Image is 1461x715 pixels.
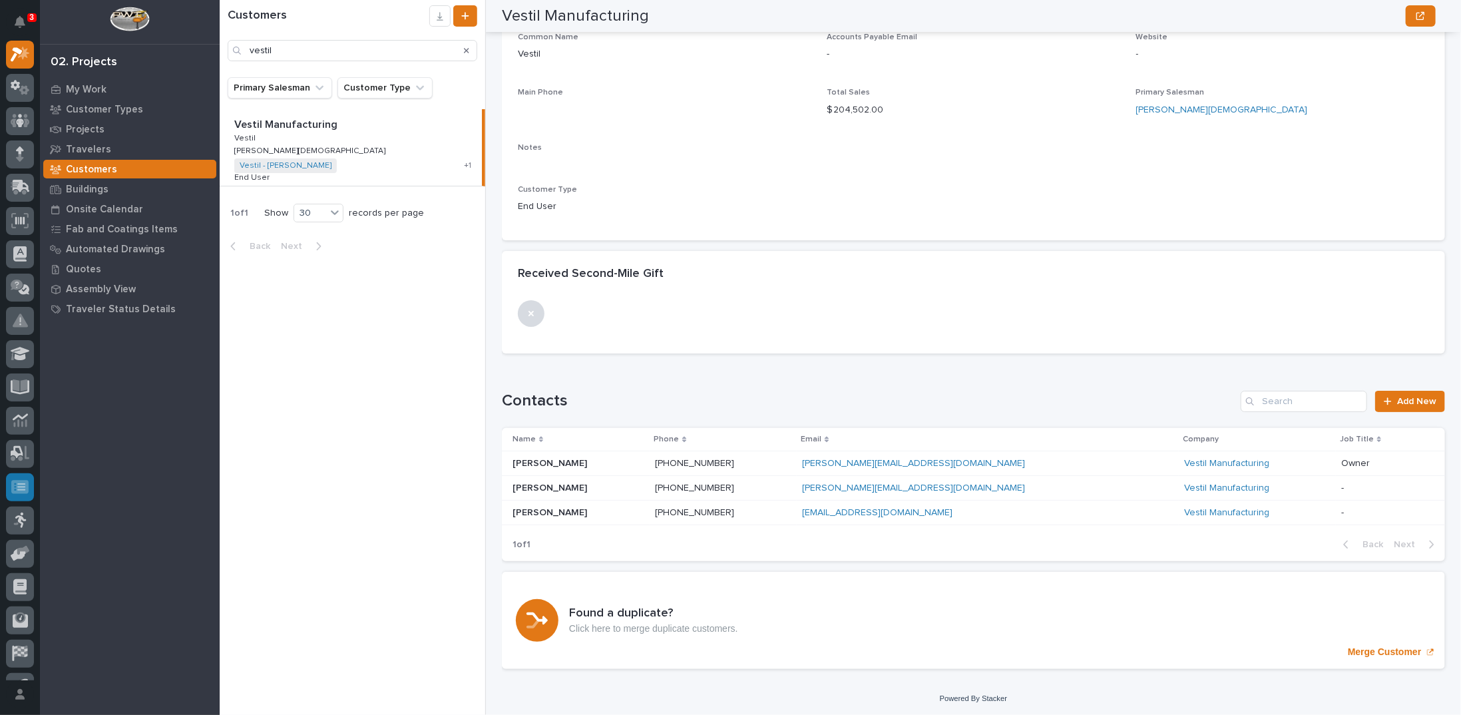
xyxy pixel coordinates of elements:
[66,284,136,296] p: Assembly View
[40,219,220,239] a: Fab and Coatings Items
[1355,539,1383,551] span: Back
[502,529,541,561] p: 1 of 1
[513,480,590,494] p: [PERSON_NAME]
[40,299,220,319] a: Traveler Status Details
[513,505,590,519] p: [PERSON_NAME]
[1341,480,1347,494] p: -
[294,206,326,220] div: 30
[281,240,310,252] span: Next
[827,33,917,41] span: Accounts Payable Email
[513,455,590,469] p: [PERSON_NAME]
[40,119,220,139] a: Projects
[1136,33,1168,41] span: Website
[1184,483,1269,494] a: Vestil Manufacturing
[1183,432,1219,447] p: Company
[242,240,270,252] span: Back
[1397,397,1436,406] span: Add New
[40,99,220,119] a: Customer Types
[502,451,1445,475] tr: [PERSON_NAME][PERSON_NAME] [PHONE_NUMBER] [PERSON_NAME][EMAIL_ADDRESS][DOMAIN_NAME] Vestil Manufa...
[40,279,220,299] a: Assembly View
[349,208,424,219] p: records per page
[228,77,332,99] button: Primary Salesman
[1348,646,1421,658] p: Merge Customer
[1341,455,1372,469] p: Owner
[234,131,258,143] p: Vestil
[66,244,165,256] p: Automated Drawings
[40,239,220,259] a: Automated Drawings
[802,459,1025,468] a: [PERSON_NAME][EMAIL_ADDRESS][DOMAIN_NAME]
[66,84,106,96] p: My Work
[29,13,34,22] p: 3
[655,508,734,517] a: [PHONE_NUMBER]
[40,79,220,99] a: My Work
[569,606,738,621] h3: Found a duplicate?
[1136,103,1308,117] a: [PERSON_NAME][DEMOGRAPHIC_DATA]
[1184,507,1269,519] a: Vestil Manufacturing
[518,33,578,41] span: Common Name
[464,162,471,170] span: + 1
[1333,539,1388,551] button: Back
[1241,391,1367,412] input: Search
[337,77,433,99] button: Customer Type
[1375,391,1445,412] a: Add New
[66,184,108,196] p: Buildings
[264,208,288,219] p: Show
[220,197,259,230] p: 1 of 1
[513,432,536,447] p: Name
[40,179,220,199] a: Buildings
[66,264,101,276] p: Quotes
[502,7,649,26] h2: Vestil Manufacturing
[940,694,1007,702] a: Powered By Stacker
[827,103,1120,117] p: $ 204,502.00
[802,483,1025,493] a: [PERSON_NAME][EMAIL_ADDRESS][DOMAIN_NAME]
[234,170,272,182] p: End User
[654,432,679,447] p: Phone
[228,9,429,23] h1: Customers
[66,164,117,176] p: Customers
[51,55,117,70] div: 02. Projects
[502,500,1445,525] tr: [PERSON_NAME][PERSON_NAME] [PHONE_NUMBER] [EMAIL_ADDRESS][DOMAIN_NAME] Vestil Manufacturing --
[655,459,734,468] a: [PHONE_NUMBER]
[518,186,577,194] span: Customer Type
[1340,432,1374,447] p: Job Title
[240,161,331,170] a: Vestil - [PERSON_NAME]
[518,47,811,61] p: Vestil
[502,475,1445,500] tr: [PERSON_NAME][PERSON_NAME] [PHONE_NUMBER] [PERSON_NAME][EMAIL_ADDRESS][DOMAIN_NAME] Vestil Manufa...
[40,159,220,179] a: Customers
[518,200,811,214] p: End User
[1136,47,1429,61] p: -
[1136,89,1205,97] span: Primary Salesman
[802,508,952,517] a: [EMAIL_ADDRESS][DOMAIN_NAME]
[110,7,149,31] img: Workspace Logo
[518,144,542,152] span: Notes
[6,8,34,36] button: Notifications
[66,204,143,216] p: Onsite Calendar
[502,391,1235,411] h1: Contacts
[40,259,220,279] a: Quotes
[827,89,870,97] span: Total Sales
[1388,539,1445,551] button: Next
[655,483,734,493] a: [PHONE_NUMBER]
[220,109,485,186] a: Vestil ManufacturingVestil Manufacturing VestilVestil [PERSON_NAME][DEMOGRAPHIC_DATA][PERSON_NAME...
[1184,458,1269,469] a: Vestil Manufacturing
[502,572,1445,669] a: Merge Customer
[66,304,176,316] p: Traveler Status Details
[827,47,1120,61] p: -
[1394,539,1423,551] span: Next
[220,240,276,252] button: Back
[234,144,388,156] p: [PERSON_NAME][DEMOGRAPHIC_DATA]
[569,623,738,634] p: Click here to merge duplicate customers.
[40,139,220,159] a: Travelers
[66,224,178,236] p: Fab and Coatings Items
[276,240,332,252] button: Next
[234,116,340,131] p: Vestil Manufacturing
[518,89,563,97] span: Main Phone
[228,40,477,61] input: Search
[17,16,34,37] div: Notifications3
[66,104,143,116] p: Customer Types
[801,432,821,447] p: Email
[518,267,664,282] h2: Received Second-Mile Gift
[40,199,220,219] a: Onsite Calendar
